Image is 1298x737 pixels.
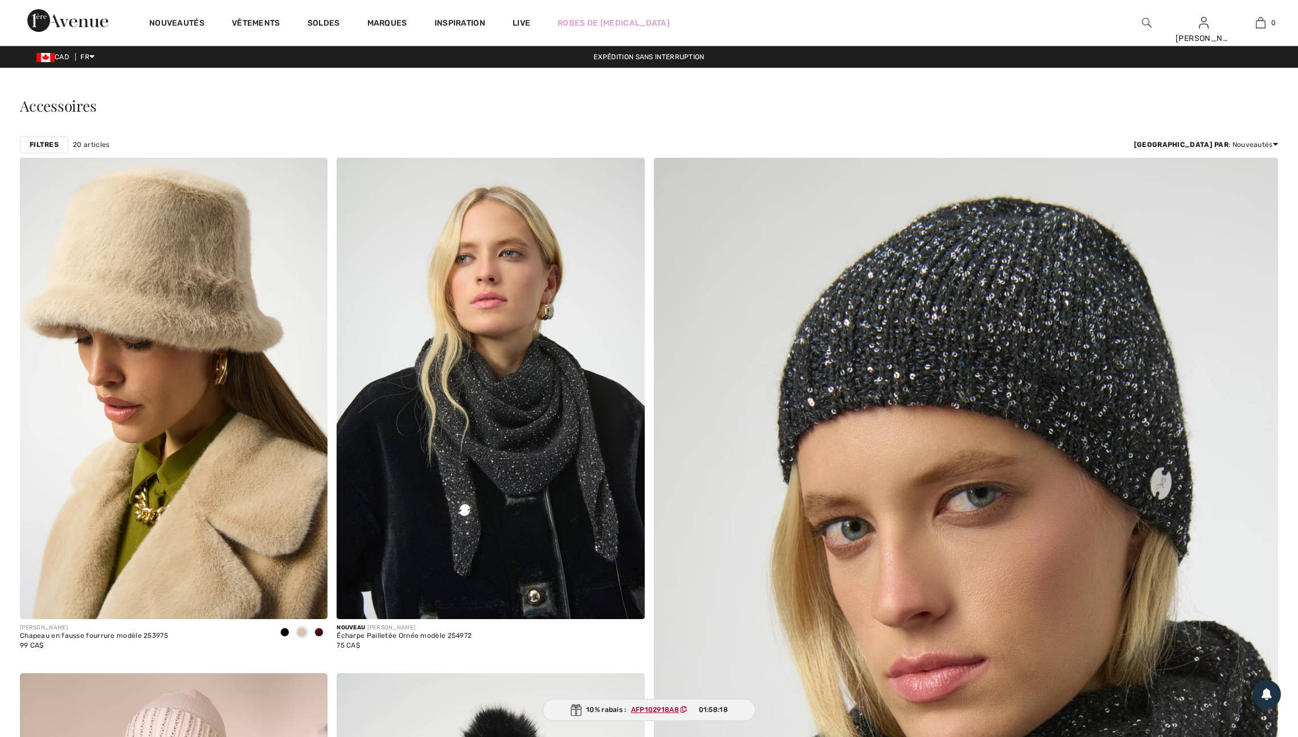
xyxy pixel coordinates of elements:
[1199,16,1209,30] img: Mes infos
[20,641,44,649] span: 99 CA$
[232,18,280,30] a: Vêtements
[276,624,293,642] div: Black
[1233,16,1288,30] a: 0
[699,705,728,715] span: 01:58:18
[513,17,530,29] a: Live
[149,18,204,30] a: Nouveautés
[20,158,327,619] img: Chapeau en fausse fourrure modèle 253975. Noir
[337,632,472,640] div: Écharpe Pailletée Ornée modèle 254972
[73,140,109,150] span: 20 articles
[36,53,55,62] img: Canadian Dollar
[20,624,168,632] div: [PERSON_NAME]
[293,624,310,642] div: Almond
[435,18,485,30] span: Inspiration
[310,624,327,642] div: Merlot
[1134,141,1229,149] strong: [GEOGRAPHIC_DATA] par
[337,158,644,619] img: Écharpe Pailletée Ornée modèle 254972. Noir/Argent
[308,18,340,30] a: Soldes
[558,17,670,29] a: Robes de [MEDICAL_DATA]
[27,9,108,32] img: 1ère Avenue
[80,53,95,61] span: FR
[337,624,365,631] span: Nouveau
[30,140,59,150] strong: Filtres
[20,632,168,640] div: Chapeau en fausse fourrure modèle 253975
[1142,16,1152,30] img: recherche
[542,699,756,721] div: 10% rabais :
[570,704,582,716] img: Gift.svg
[20,96,97,116] span: Accessoires
[631,706,679,714] ins: AFP102918A8
[36,53,73,61] span: CAD
[1256,16,1266,30] img: Mon panier
[1199,17,1209,28] a: Se connecter
[367,18,407,30] a: Marques
[337,624,472,632] div: [PERSON_NAME]
[1176,32,1231,44] div: [PERSON_NAME]
[1271,18,1276,28] span: 0
[1134,140,1278,150] div: : Nouveautés
[337,641,360,649] span: 75 CA$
